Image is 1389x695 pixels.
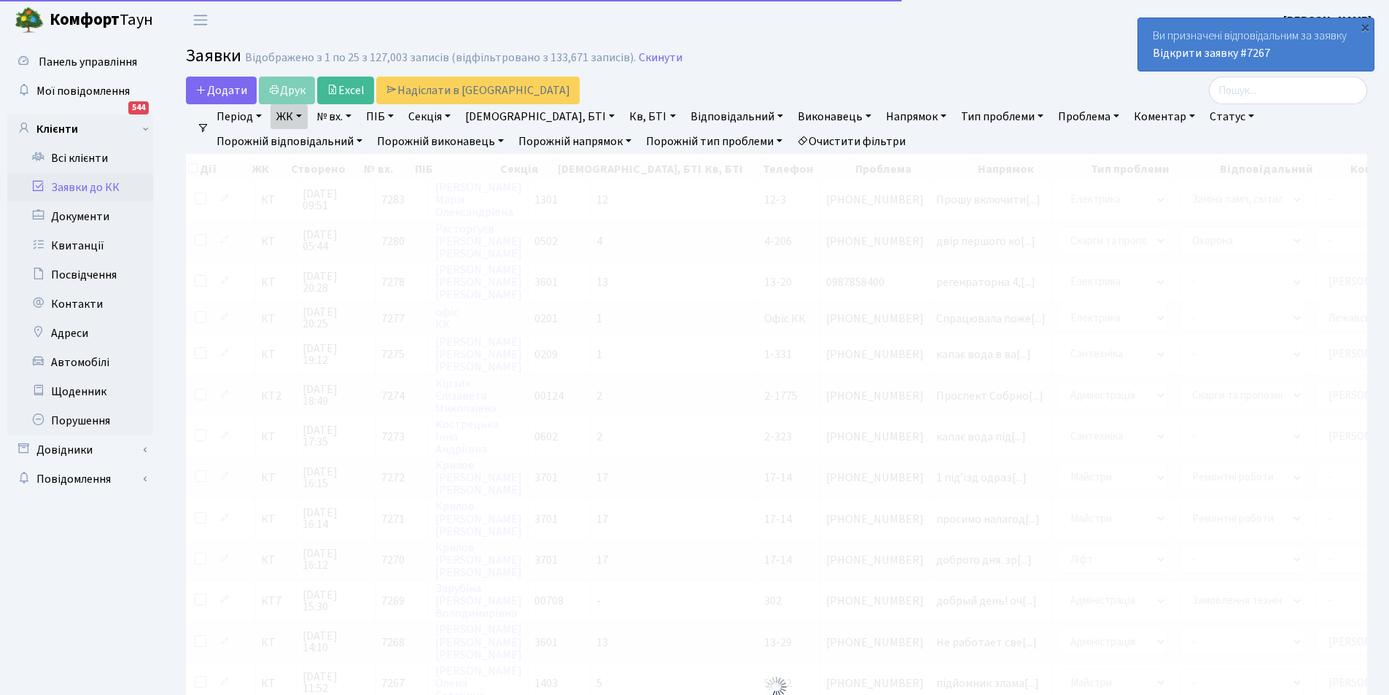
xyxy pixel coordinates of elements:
a: Документи [7,202,153,231]
a: Очистити фільтри [791,129,911,154]
a: Автомобілі [7,348,153,377]
a: Мої повідомлення544 [7,77,153,106]
a: Порожній виконавець [371,129,510,154]
a: Додати [186,77,257,104]
b: Комфорт [50,8,120,31]
a: Порушення [7,406,153,435]
a: № вх. [311,104,357,129]
a: Кв, БТІ [623,104,681,129]
a: Адреси [7,319,153,348]
a: Статус [1204,104,1260,129]
a: Відкрити заявку #7267 [1153,45,1270,61]
a: Період [211,104,268,129]
a: Клієнти [7,114,153,144]
a: Посвідчення [7,260,153,290]
a: Секція [402,104,456,129]
img: logo.png [15,6,44,35]
a: Виконавець [792,104,877,129]
a: Відповідальний [685,104,789,129]
button: Переключити навігацію [182,8,219,32]
span: Мої повідомлення [36,83,130,99]
span: Заявки [186,43,241,69]
a: ПІБ [360,104,400,129]
a: Проблема [1052,104,1125,129]
b: [PERSON_NAME] [1283,12,1372,28]
a: Порожній напрямок [513,129,637,154]
a: Всі клієнти [7,144,153,173]
a: Контакти [7,290,153,319]
a: ЖК [271,104,308,129]
a: Excel [317,77,374,104]
div: Відображено з 1 по 25 з 127,003 записів (відфільтровано з 133,671 записів). [245,51,636,65]
a: Скинути [639,51,682,65]
a: Повідомлення [7,465,153,494]
a: Квитанції [7,231,153,260]
a: Щоденник [7,377,153,406]
a: Порожній відповідальний [211,129,368,154]
a: Довідники [7,435,153,465]
input: Пошук... [1209,77,1367,104]
span: Таун [50,8,153,33]
a: Напрямок [880,104,952,129]
div: Ви призначені відповідальним за заявку [1138,18,1374,71]
a: Тип проблеми [955,104,1049,129]
a: [DEMOGRAPHIC_DATA], БТІ [459,104,620,129]
a: Панель управління [7,47,153,77]
div: 544 [128,101,149,114]
span: Додати [195,82,247,98]
a: Порожній тип проблеми [640,129,788,154]
a: [PERSON_NAME] [1283,12,1372,29]
div: × [1358,20,1372,34]
a: Коментар [1128,104,1201,129]
span: Панель управління [39,54,137,70]
a: Заявки до КК [7,173,153,202]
